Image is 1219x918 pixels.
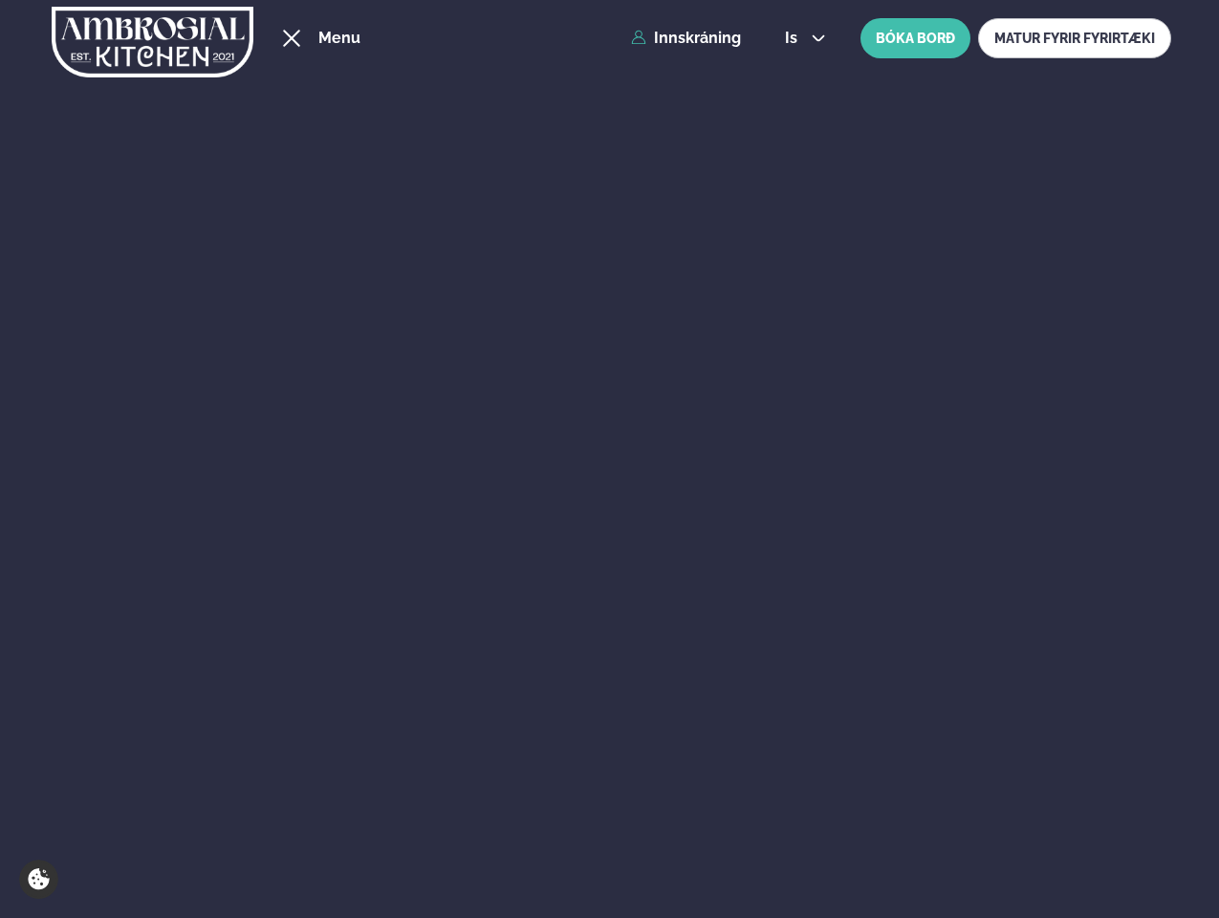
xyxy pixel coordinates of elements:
[52,3,253,81] img: logo
[860,18,970,58] button: BÓKA BORÐ
[770,31,841,46] button: is
[19,860,58,899] a: Cookie settings
[631,30,741,47] a: Innskráning
[978,18,1171,58] a: MATUR FYRIR FYRIRTÆKI
[280,27,303,50] button: hamburger
[785,31,803,46] span: is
